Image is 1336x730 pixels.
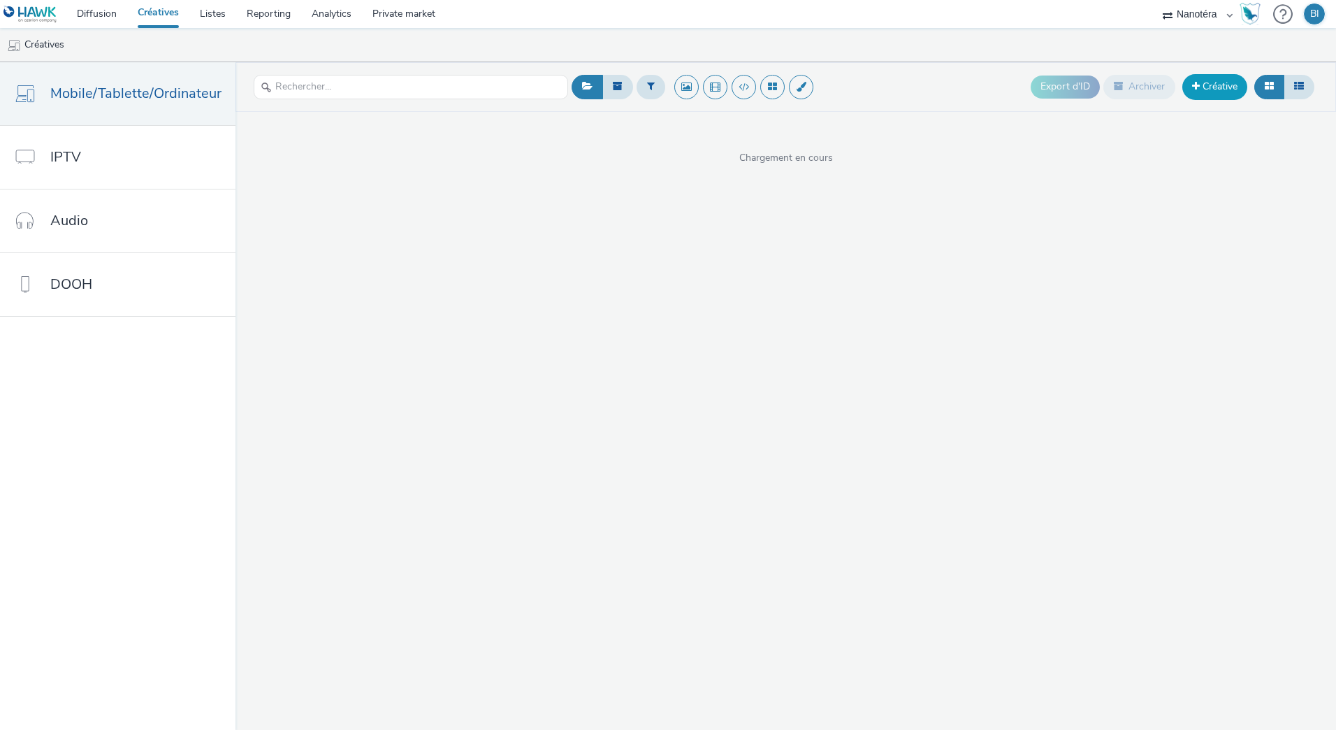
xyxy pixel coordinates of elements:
input: Rechercher... [254,75,568,99]
img: mobile [7,38,21,52]
a: Hawk Academy [1240,3,1266,25]
div: BI [1310,3,1319,24]
span: Audio [50,210,88,231]
img: undefined Logo [3,6,57,23]
span: Chargement en cours [235,151,1336,165]
button: Liste [1284,75,1314,99]
button: Archiver [1103,75,1175,99]
button: Export d'ID [1031,76,1100,98]
span: DOOH [50,274,92,294]
a: Créative [1182,74,1247,99]
span: Mobile/Tablette/Ordinateur [50,83,222,103]
img: Hawk Academy [1240,3,1261,25]
span: IPTV [50,147,81,167]
button: Grille [1254,75,1284,99]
